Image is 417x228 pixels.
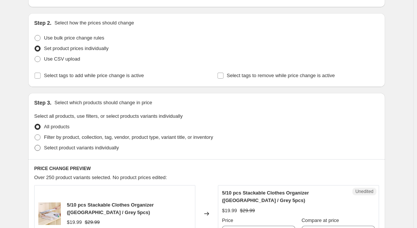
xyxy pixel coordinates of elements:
[44,46,109,51] span: Set product prices individually
[240,208,255,213] span: $29.99
[34,99,51,106] h2: Step 3.
[302,217,339,223] span: Compare at price
[38,202,61,225] img: product-image-1484822521_80x.jpg
[44,124,69,129] span: All products
[355,188,373,195] span: Unedited
[67,202,154,215] span: 5/10 pcs Stackable Clothes Organizer ([GEOGRAPHIC_DATA] / Grey 5pcs)
[54,99,152,106] p: Select which products should change in price
[44,145,119,150] span: Select product variants individually
[67,219,82,225] span: $19.99
[227,73,335,78] span: Select tags to remove while price change is active
[34,19,51,27] h2: Step 2.
[34,166,379,172] h6: PRICE CHANGE PREVIEW
[85,219,100,225] span: $29.99
[222,190,309,203] span: 5/10 pcs Stackable Clothes Organizer ([GEOGRAPHIC_DATA] / Grey 5pcs)
[54,19,134,27] p: Select how the prices should change
[44,56,80,62] span: Use CSV upload
[34,113,183,119] span: Select all products, use filters, or select products variants individually
[222,217,233,223] span: Price
[34,175,167,180] span: Over 250 product variants selected. No product prices edited:
[44,73,144,78] span: Select tags to add while price change is active
[222,208,237,213] span: $19.99
[44,134,213,140] span: Filter by product, collection, tag, vendor, product type, variant title, or inventory
[44,35,104,41] span: Use bulk price change rules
